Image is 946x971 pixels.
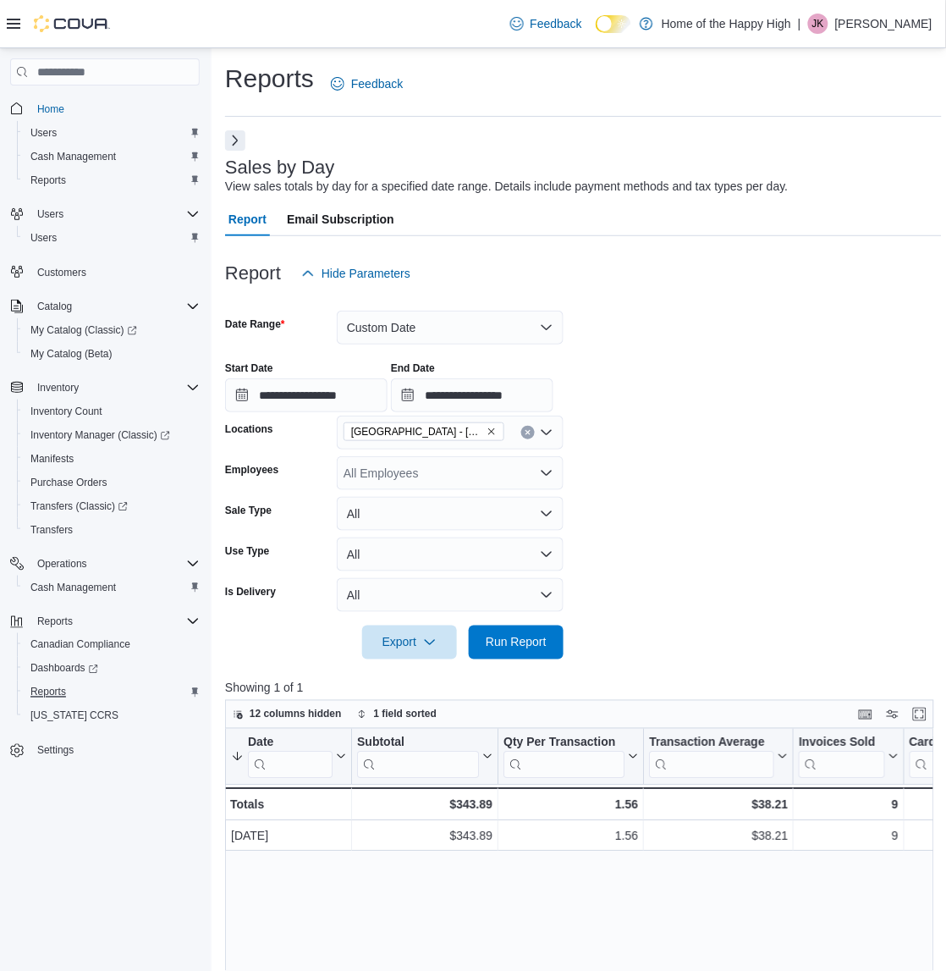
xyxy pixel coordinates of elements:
[30,405,102,418] span: Inventory Count
[30,378,200,398] span: Inventory
[3,738,206,763] button: Settings
[24,706,200,726] span: Washington CCRS
[596,33,597,34] span: Dark Mode
[30,638,130,652] span: Canadian Compliance
[350,704,444,725] button: 1 field sorted
[225,463,278,477] label: Employees
[24,472,114,493] a: Purchase Orders
[24,320,144,340] a: My Catalog (Classic)
[225,178,789,196] div: View sales totals by day for a specified date range. Details include payment methods and tax type...
[17,145,206,168] button: Cash Management
[17,494,206,518] a: Transfers (Classic)
[30,686,66,699] span: Reports
[30,428,170,442] span: Inventory Manager (Classic)
[322,265,410,282] span: Hide Parameters
[24,682,73,703] a: Reports
[357,795,492,815] div: $343.89
[225,157,335,178] h3: Sales by Day
[225,317,285,331] label: Date Range
[835,14,932,34] p: [PERSON_NAME]
[531,15,582,32] span: Feedback
[649,736,774,779] div: Transaction Average
[225,263,281,284] h3: Report
[30,662,98,676] span: Dashboards
[24,401,200,422] span: Inventory Count
[30,323,137,337] span: My Catalog (Classic)
[37,300,72,313] span: Catalog
[503,736,624,752] div: Qty Per Transaction
[337,311,564,345] button: Custom Date
[596,15,631,33] input: Dark Mode
[24,146,123,167] a: Cash Management
[487,427,497,437] button: Remove Sylvan Lake - Hewlett Park Landing - Fire & Flower from selection in this group
[649,827,788,847] div: $38.21
[30,204,70,224] button: Users
[799,827,898,847] div: 9
[540,466,553,480] button: Open list of options
[24,577,123,598] a: Cash Management
[808,14,828,34] div: Joshua Kirkham
[17,518,206,542] button: Transfers
[17,704,206,728] button: [US_STATE] CCRS
[855,704,876,725] button: Keyboard shortcuts
[287,202,394,236] span: Email Subscription
[486,634,547,651] span: Run Report
[30,476,107,489] span: Purchase Orders
[24,146,200,167] span: Cash Management
[30,554,94,574] button: Operations
[250,708,342,721] span: 12 columns hidden
[24,496,200,516] span: Transfers (Classic)
[337,497,564,531] button: All
[24,635,200,655] span: Canadian Compliance
[226,704,349,725] button: 12 columns hidden
[17,226,206,250] button: Users
[248,736,333,779] div: Date
[24,635,137,655] a: Canadian Compliance
[30,581,116,594] span: Cash Management
[3,610,206,633] button: Reports
[294,257,417,290] button: Hide Parameters
[324,67,410,101] a: Feedback
[225,62,314,96] h1: Reports
[662,14,791,34] p: Home of the Happy High
[248,736,333,752] div: Date
[24,344,119,364] a: My Catalog (Beta)
[30,262,200,283] span: Customers
[3,295,206,318] button: Catalog
[34,15,110,32] img: Cova
[24,520,200,540] span: Transfers
[30,554,200,574] span: Operations
[799,736,884,779] div: Invoices Sold
[30,262,93,283] a: Customers
[372,626,447,659] span: Export
[503,795,638,815] div: 1.56
[17,657,206,681] a: Dashboards
[230,795,346,815] div: Totals
[225,544,269,558] label: Use Type
[225,585,276,599] label: Is Delivery
[225,422,273,436] label: Locations
[37,557,87,571] span: Operations
[30,150,116,163] span: Cash Management
[357,736,479,752] div: Subtotal
[225,680,942,697] p: Showing 1 of 1
[37,207,63,221] span: Users
[24,170,200,190] span: Reports
[30,174,66,187] span: Reports
[37,381,79,394] span: Inventory
[30,296,200,317] span: Catalog
[469,626,564,659] button: Run Report
[37,615,73,628] span: Reports
[3,552,206,576] button: Operations
[37,266,86,279] span: Customers
[30,523,73,537] span: Transfers
[540,426,553,439] button: Open list of options
[24,496,135,516] a: Transfers (Classic)
[225,378,388,412] input: Press the down key to open a popover containing a calendar.
[17,121,206,145] button: Users
[344,422,504,441] span: Sylvan Lake - Hewlett Park Landing - Fire & Flower
[337,538,564,571] button: All
[30,611,200,632] span: Reports
[30,378,85,398] button: Inventory
[649,736,774,752] div: Transaction Average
